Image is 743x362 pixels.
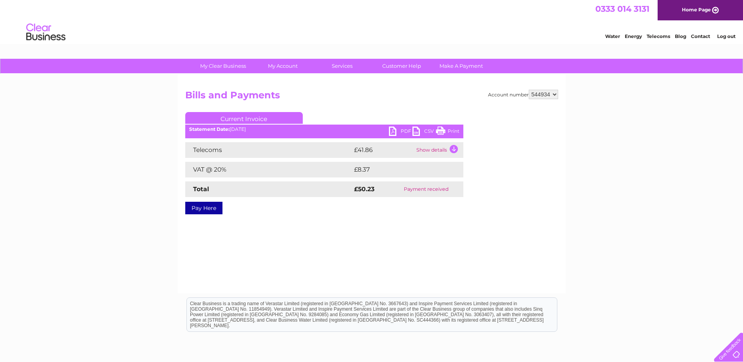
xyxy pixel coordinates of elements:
a: Energy [625,33,642,39]
a: CSV [412,127,436,138]
td: £41.86 [352,142,414,158]
a: Blog [675,33,686,39]
a: Print [436,127,459,138]
a: My Account [250,59,315,73]
td: £8.37 [352,162,445,177]
a: Make A Payment [429,59,494,73]
a: Customer Help [369,59,434,73]
div: Account number [488,90,558,99]
a: Telecoms [647,33,670,39]
a: Services [310,59,374,73]
a: Contact [691,33,710,39]
td: Show details [414,142,463,158]
a: 0333 014 3131 [595,4,649,14]
a: Pay Here [185,202,222,214]
td: VAT @ 20% [185,162,352,177]
a: My Clear Business [191,59,255,73]
a: Log out [717,33,736,39]
strong: £50.23 [354,185,374,193]
b: Statement Date: [189,126,230,132]
h2: Bills and Payments [185,90,558,105]
img: logo.png [26,20,66,44]
strong: Total [193,185,209,193]
a: Current Invoice [185,112,303,124]
div: [DATE] [185,127,463,132]
a: PDF [389,127,412,138]
div: Clear Business is a trading name of Verastar Limited (registered in [GEOGRAPHIC_DATA] No. 3667643... [187,4,557,38]
a: Water [605,33,620,39]
td: Telecoms [185,142,352,158]
td: Payment received [389,181,463,197]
